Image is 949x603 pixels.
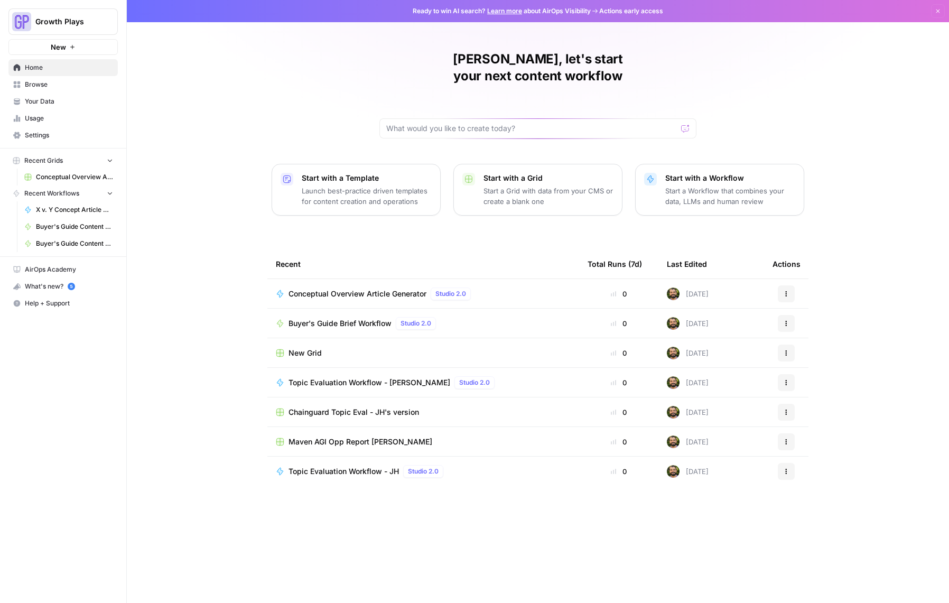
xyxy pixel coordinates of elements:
[487,7,522,15] a: Learn more
[24,156,63,165] span: Recent Grids
[20,201,118,218] a: X v. Y Concept Article Generator
[8,59,118,76] a: Home
[667,249,707,279] div: Last Edited
[25,131,113,140] span: Settings
[8,261,118,278] a: AirOps Academy
[289,348,322,358] span: New Grid
[70,284,72,289] text: 5
[588,289,650,299] div: 0
[36,222,113,231] span: Buyer's Guide Content Workflow - Gemini/[PERSON_NAME] Version
[51,42,66,52] span: New
[289,318,392,329] span: Buyer's Guide Brief Workflow
[272,164,441,216] button: Start with a TemplateLaunch best-practice driven templates for content creation and operations
[25,265,113,274] span: AirOps Academy
[25,63,113,72] span: Home
[8,8,118,35] button: Workspace: Growth Plays
[302,173,432,183] p: Start with a Template
[401,319,431,328] span: Studio 2.0
[667,465,709,478] div: [DATE]
[453,164,622,216] button: Start with a GridStart a Grid with data from your CMS or create a blank one
[8,76,118,93] a: Browse
[302,185,432,207] p: Launch best-practice driven templates for content creation and operations
[588,318,650,329] div: 0
[276,407,571,418] a: Chainguard Topic Eval - JH's version
[25,299,113,308] span: Help + Support
[667,317,680,330] img: 7n9g0vcyosf9m799tx179q68c4d8
[68,283,75,290] a: 5
[667,376,680,389] img: 7n9g0vcyosf9m799tx179q68c4d8
[276,249,571,279] div: Recent
[276,437,571,447] a: Maven AGI Opp Report [PERSON_NAME]
[667,406,709,419] div: [DATE]
[24,189,79,198] span: Recent Workflows
[25,97,113,106] span: Your Data
[276,348,571,358] a: New Grid
[588,249,642,279] div: Total Runs (7d)
[408,467,439,476] span: Studio 2.0
[665,173,795,183] p: Start with a Workflow
[386,123,677,134] input: What would you like to create today?
[25,114,113,123] span: Usage
[276,287,571,300] a: Conceptual Overview Article GeneratorStudio 2.0
[588,437,650,447] div: 0
[588,348,650,358] div: 0
[276,465,571,478] a: Topic Evaluation Workflow - JHStudio 2.0
[8,110,118,127] a: Usage
[36,172,113,182] span: Conceptual Overview Article Grid
[36,239,113,248] span: Buyer's Guide Content Workflow - 1-800 variation
[667,347,680,359] img: 7n9g0vcyosf9m799tx179q68c4d8
[8,153,118,169] button: Recent Grids
[667,287,709,300] div: [DATE]
[20,218,118,235] a: Buyer's Guide Content Workflow - Gemini/[PERSON_NAME] Version
[599,6,663,16] span: Actions early access
[667,287,680,300] img: 7n9g0vcyosf9m799tx179q68c4d8
[20,235,118,252] a: Buyer's Guide Content Workflow - 1-800 variation
[667,376,709,389] div: [DATE]
[667,347,709,359] div: [DATE]
[667,435,680,448] img: 7n9g0vcyosf9m799tx179q68c4d8
[8,295,118,312] button: Help + Support
[588,377,650,388] div: 0
[588,407,650,418] div: 0
[483,185,613,207] p: Start a Grid with data from your CMS or create a blank one
[459,378,490,387] span: Studio 2.0
[25,80,113,89] span: Browse
[379,51,696,85] h1: [PERSON_NAME], let's start your next content workflow
[635,164,804,216] button: Start with a WorkflowStart a Workflow that combines your data, LLMs and human review
[8,127,118,144] a: Settings
[276,376,571,389] a: Topic Evaluation Workflow - [PERSON_NAME]Studio 2.0
[773,249,801,279] div: Actions
[588,466,650,477] div: 0
[289,377,450,388] span: Topic Evaluation Workflow - [PERSON_NAME]
[667,317,709,330] div: [DATE]
[667,465,680,478] img: 7n9g0vcyosf9m799tx179q68c4d8
[8,278,118,295] button: What's new? 5
[289,437,432,447] span: Maven AGI Opp Report [PERSON_NAME]
[289,407,419,418] span: Chainguard Topic Eval - JH's version
[20,169,118,185] a: Conceptual Overview Article Grid
[8,39,118,55] button: New
[665,185,795,207] p: Start a Workflow that combines your data, LLMs and human review
[289,289,426,299] span: Conceptual Overview Article Generator
[8,185,118,201] button: Recent Workflows
[12,12,31,31] img: Growth Plays Logo
[276,317,571,330] a: Buyer's Guide Brief WorkflowStudio 2.0
[35,16,99,27] span: Growth Plays
[483,173,613,183] p: Start with a Grid
[667,435,709,448] div: [DATE]
[435,289,466,299] span: Studio 2.0
[36,205,113,215] span: X v. Y Concept Article Generator
[8,93,118,110] a: Your Data
[289,466,399,477] span: Topic Evaluation Workflow - JH
[413,6,591,16] span: Ready to win AI search? about AirOps Visibility
[9,279,117,294] div: What's new?
[667,406,680,419] img: 7n9g0vcyosf9m799tx179q68c4d8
